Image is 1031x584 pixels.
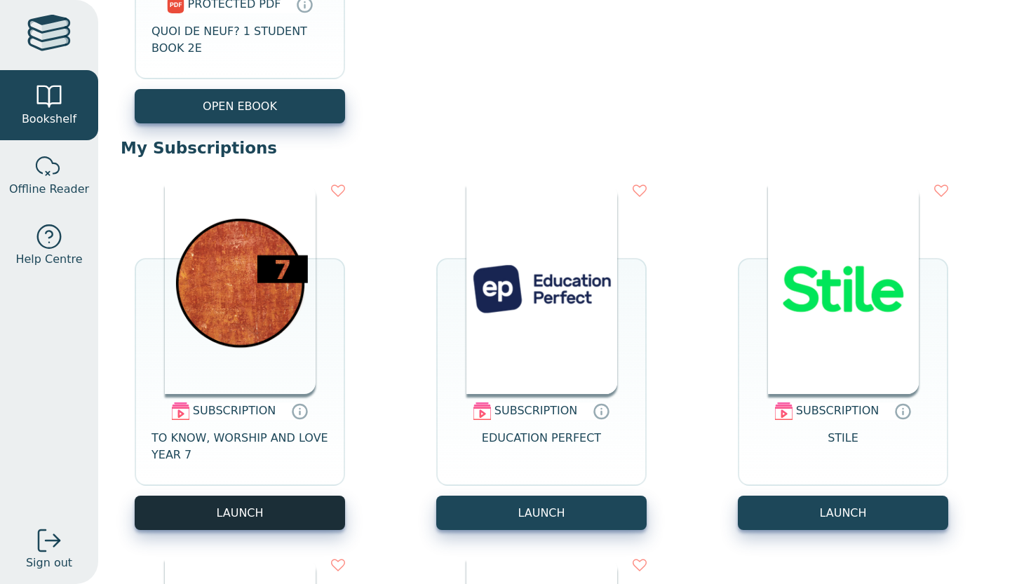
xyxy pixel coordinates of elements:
a: OPEN EBOOK [135,89,345,123]
span: Bookshelf [22,111,76,128]
span: STILE [828,430,858,463]
img: subscription.svg [172,402,189,420]
img: subscription.svg [775,402,793,420]
button: LAUNCH [738,496,948,530]
span: Help Centre [15,251,82,268]
p: My Subscriptions [121,137,1009,158]
img: subscription.svg [473,402,491,420]
span: SUBSCRIPTION [796,404,879,417]
a: Digital subscriptions can include coursework, exercises and interactive content. Subscriptions ar... [291,403,308,420]
img: 9ae37a4e-1665-4815-b554-95c7efc5d853.png [165,184,316,394]
span: Offline Reader [9,181,89,198]
img: 72d1a00a-2440-4d08-b23c-fe2119b8f9a7.png [466,184,617,394]
a: Digital subscriptions can include coursework, exercises and interactive content. Subscriptions ar... [894,403,911,420]
span: TO KNOW, WORSHIP AND LOVE YEAR 7 [151,430,328,463]
a: Digital subscriptions can include coursework, exercises and interactive content. Subscriptions ar... [593,403,609,420]
span: EDUCATION PERFECT [482,430,601,463]
button: LAUNCH [436,496,647,530]
span: Sign out [26,555,72,571]
button: LAUNCH [135,496,345,530]
span: QUOI DE NEUF? 1 STUDENT BOOK 2E [151,23,328,57]
img: 0a85b3d1-0419-43cc-81f3-c616db0c839e.png [768,184,919,394]
span: SUBSCRIPTION [193,404,276,417]
span: SUBSCRIPTION [494,404,577,417]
